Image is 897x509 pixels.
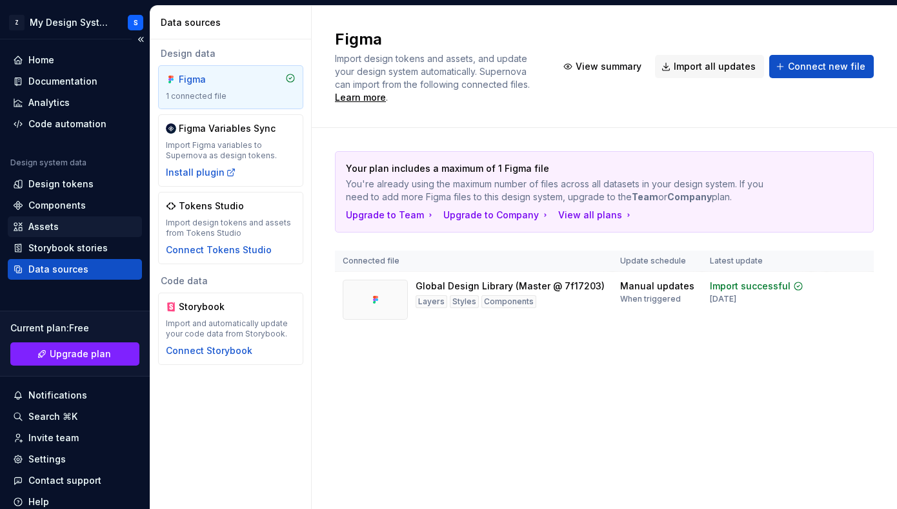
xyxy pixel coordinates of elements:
a: Upgrade plan [10,342,139,366]
div: Code automation [28,118,106,130]
a: Components [8,195,142,216]
div: Storybook [179,300,241,313]
div: When triggered [620,294,681,304]
div: Figma Variables Sync [179,122,276,135]
div: Design data [158,47,303,60]
div: Storybook stories [28,242,108,254]
span: Connect new file [788,60,865,73]
a: Home [8,50,142,70]
button: Upgrade to Team [346,209,436,222]
div: Figma [179,73,241,86]
button: View summary [557,55,650,78]
button: Notifications [8,385,142,406]
p: Your plan includes a maximum of 1 Figma file [346,162,772,175]
div: Contact support [28,474,101,487]
span: Upgrade plan [50,348,111,360]
div: Layers [416,295,447,308]
button: Import all updates [655,55,764,78]
h2: Figma [335,29,541,50]
div: Settings [28,453,66,466]
button: Upgrade to Company [443,209,550,222]
div: Home [28,54,54,67]
div: Design tokens [28,178,94,191]
div: Manual updates [620,280,694,293]
div: Current plan : Free [10,322,139,335]
button: Search ⌘K [8,406,142,427]
a: Invite team [8,428,142,448]
button: Connect Storybook [166,344,252,357]
th: Connected file [335,251,612,272]
a: Design tokens [8,174,142,194]
span: Import all updates [674,60,756,73]
b: Team [632,191,658,202]
div: Components [28,199,86,212]
a: Data sources [8,259,142,280]
div: Documentation [28,75,97,88]
a: Assets [8,216,142,237]
div: Import successful [710,280,791,293]
a: Analytics [8,92,142,113]
div: Tokens Studio [179,200,244,213]
button: ZMy Design SystemS [3,8,147,36]
a: Settings [8,449,142,470]
div: Search ⌘K [28,410,77,423]
button: Connect Tokens Studio [166,244,272,256]
a: Tokens StudioImport design tokens and assets from Tokens StudioConnect Tokens Studio [158,192,303,264]
a: Storybook stories [8,238,142,258]
button: Connect new file [769,55,874,78]
div: Import Figma variables to Supernova as design tokens. [166,140,296,161]
a: StorybookImport and automatically update your code data from Storybook.Connect Storybook [158,293,303,365]
p: You're already using the maximum number of files across all datasets in your design system. If yo... [346,178,772,203]
div: Styles [450,295,479,308]
span: . [335,80,532,103]
a: Figma Variables SyncImport Figma variables to Supernova as design tokens.Install plugin [158,114,303,187]
a: Documentation [8,71,142,92]
div: Analytics [28,96,70,109]
div: My Design System [30,16,112,29]
button: Contact support [8,470,142,491]
button: Install plugin [166,166,236,179]
div: Z [9,15,25,30]
div: Notifications [28,389,87,402]
button: View all plans [558,209,634,222]
a: Code automation [8,114,142,134]
button: Collapse sidebar [132,30,150,48]
span: Import design tokens and assets, and update your design system automatically. Supernova can impor... [335,53,530,90]
div: Data sources [28,263,88,276]
div: Global Design Library (Master @ 7f17203) [416,280,605,293]
a: Learn more [335,91,386,104]
div: Assets [28,220,59,233]
th: Update schedule [612,251,702,272]
div: Help [28,495,49,508]
th: Latest update [702,251,811,272]
a: Figma1 connected file [158,65,303,109]
div: Import and automatically update your code data from Storybook. [166,318,296,339]
div: 1 connected file [166,91,296,101]
b: Company [667,191,712,202]
div: S [134,17,138,28]
div: Invite team [28,431,79,444]
div: [DATE] [710,294,736,304]
div: Data sources [161,16,306,29]
span: View summary [576,60,641,73]
div: Import design tokens and assets from Tokens Studio [166,218,296,238]
div: Components [481,295,536,308]
div: Design system data [10,158,86,168]
div: Code data [158,275,303,287]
